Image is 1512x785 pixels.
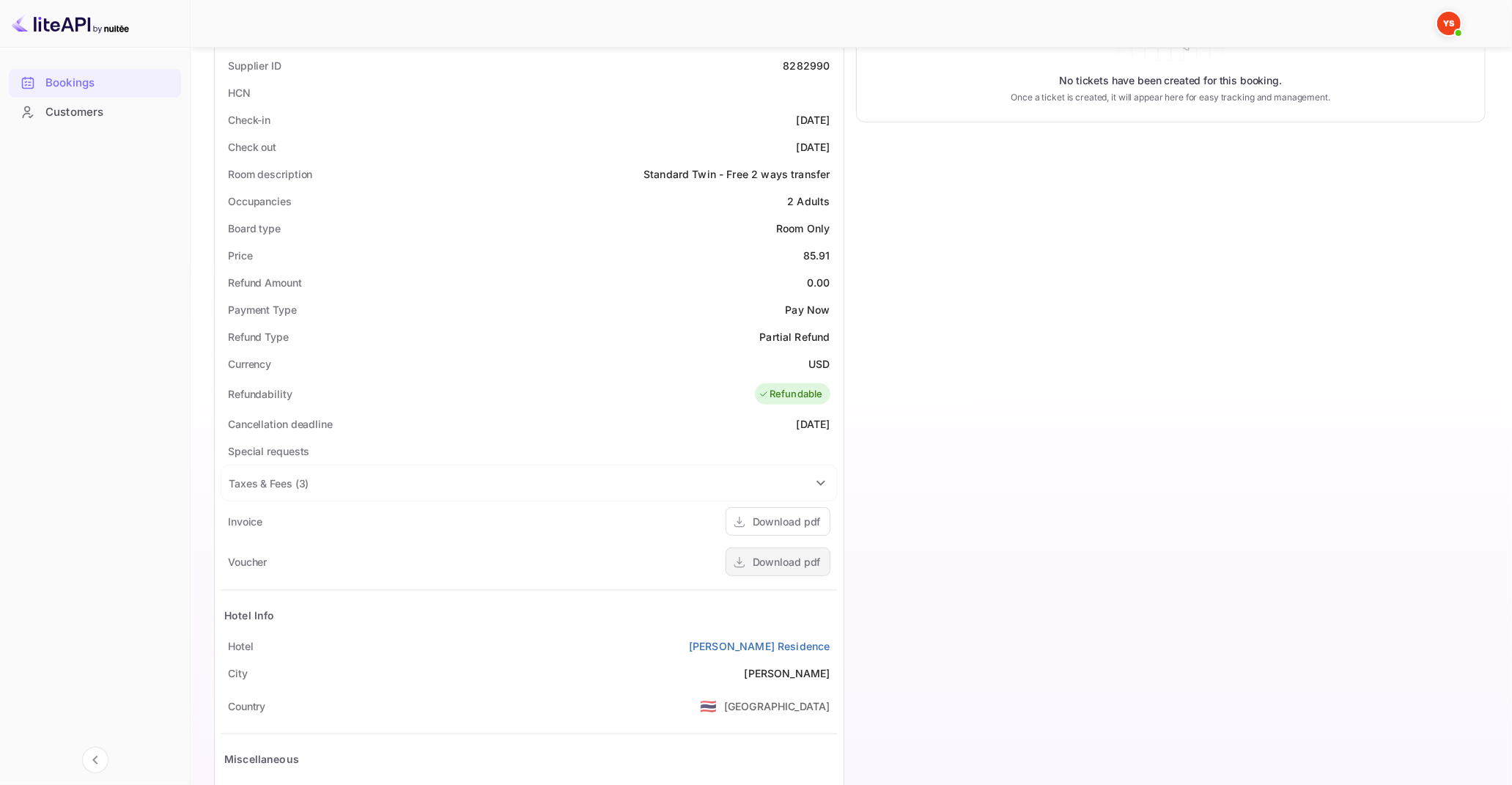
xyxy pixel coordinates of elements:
div: Cancellation deadline [228,416,333,432]
div: 0.00 [807,275,830,290]
div: Refund Amount [228,275,302,290]
div: [DATE] [797,112,830,128]
div: Taxes & Fees (3) [221,465,837,501]
div: Pay Now [785,302,830,317]
div: Refund Type [228,329,289,344]
div: Miscellaneous [224,751,299,767]
div: USD [808,356,830,372]
p: No tickets have been created for this booking. [1059,73,1282,88]
span: United States [700,693,717,719]
div: Supplier ID [228,58,281,73]
p: Once a ticket is created, it will appear here for easy tracking and management. [1001,91,1340,104]
a: [PERSON_NAME] Residence [689,638,830,654]
div: Refundability [228,386,292,402]
div: Currency [228,356,271,372]
a: Bookings [9,69,181,96]
div: Occupancies [228,194,292,209]
div: 85.91 [803,248,830,263]
div: Standard Twin - Free 2 ways transfer [643,166,830,182]
div: Partial Refund [759,329,830,344]
div: Taxes & Fees ( 3 ) [229,476,309,491]
div: HCN [228,85,251,100]
div: [GEOGRAPHIC_DATA] [724,699,830,714]
div: Refundable [759,387,823,402]
div: Bookings [9,69,181,97]
div: Bookings [45,75,174,92]
div: Download pdf [753,554,821,570]
div: Payment Type [228,302,297,317]
div: Board type [228,221,281,236]
div: Download pdf [753,514,821,529]
div: Check-in [228,112,270,128]
div: Customers [45,104,174,121]
div: Special requests [228,443,309,459]
div: Voucher [228,554,267,570]
div: Hotel Info [224,608,275,623]
div: City [228,666,248,681]
div: [DATE] [797,416,830,432]
div: Price [228,248,253,263]
div: [DATE] [797,139,830,155]
div: Hotel [228,638,254,654]
div: Room description [228,166,312,182]
button: Collapse navigation [82,747,108,773]
div: Check out [228,139,276,155]
div: Room Only [776,221,830,236]
div: Invoice [228,514,262,529]
img: LiteAPI logo [12,12,129,35]
div: [PERSON_NAME] [745,666,830,681]
a: Customers [9,98,181,125]
div: 2 Adults [787,194,830,209]
img: Yandex Support [1437,12,1461,35]
div: 8282990 [783,58,830,73]
div: Country [228,699,265,714]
